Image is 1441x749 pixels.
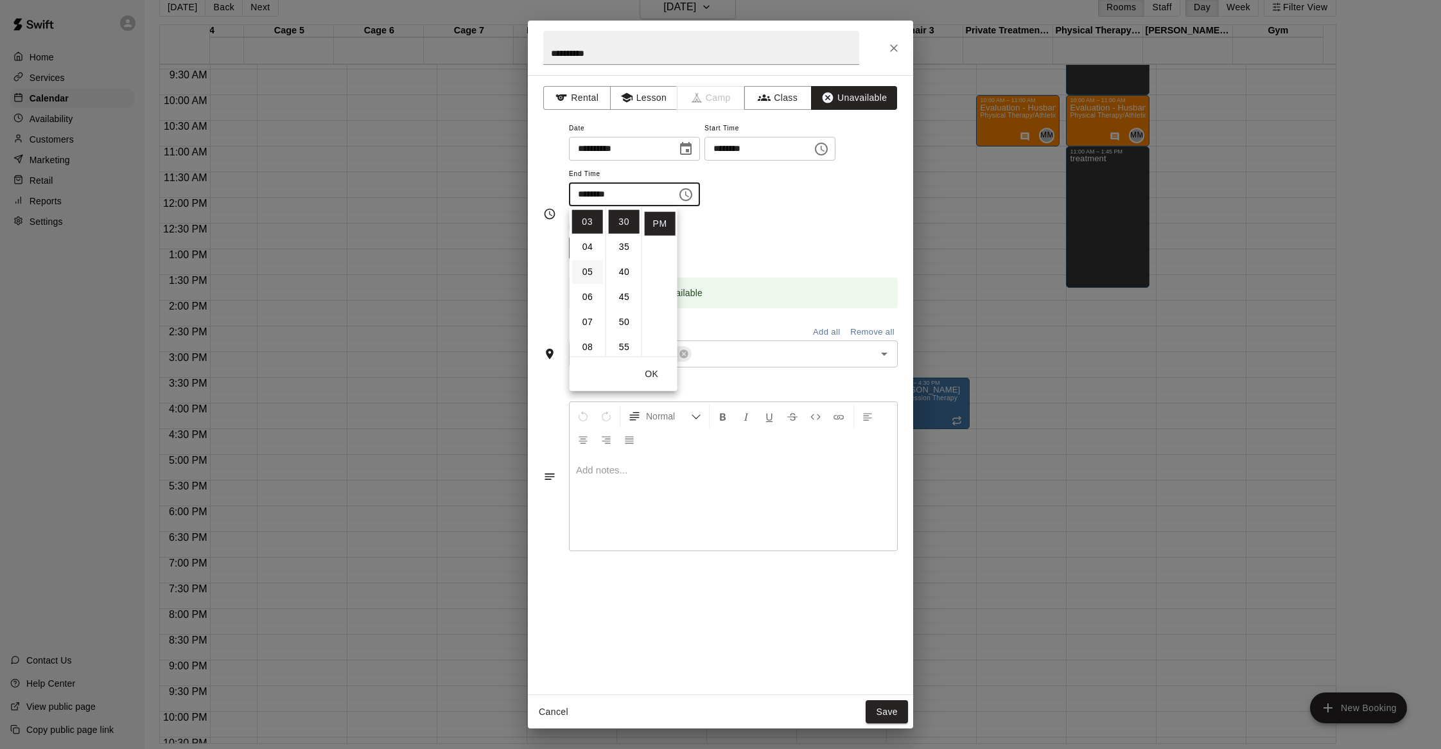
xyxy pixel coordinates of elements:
[572,210,603,234] li: 3 hours
[606,207,642,357] ul: Select minutes
[875,345,893,363] button: Open
[805,405,826,428] button: Insert Code
[572,310,603,334] li: 7 hours
[646,410,691,423] span: Normal
[782,405,803,428] button: Format Strikethrough
[609,235,640,259] li: 35 minutes
[811,86,897,110] button: Unavailable
[572,285,603,309] li: 6 hours
[543,348,556,360] svg: Rooms
[866,700,908,724] button: Save
[857,405,878,428] button: Left Align
[570,207,606,357] ul: Select hours
[595,428,617,451] button: Right Align
[808,136,834,162] button: Choose time, selected time is 3:00 PM
[595,405,617,428] button: Redo
[572,405,594,428] button: Undo
[572,428,594,451] button: Center Align
[645,212,676,236] li: PM
[609,335,640,359] li: 55 minutes
[677,86,745,110] span: Camps can only be created in the Services page
[631,362,672,386] button: OK
[569,120,700,137] span: Date
[609,310,640,334] li: 50 minutes
[673,136,699,162] button: Choose date, selected date is Sep 19, 2025
[806,322,847,342] button: Add all
[618,428,640,451] button: Justify Align
[735,405,757,428] button: Format Italics
[828,405,850,428] button: Insert Link
[744,86,812,110] button: Class
[572,335,603,359] li: 8 hours
[569,166,700,183] span: End Time
[609,285,640,309] li: 45 minutes
[882,37,905,60] button: Close
[543,207,556,220] svg: Timing
[570,378,898,398] span: Notes
[623,405,706,428] button: Formatting Options
[642,207,677,357] ul: Select meridiem
[847,322,898,342] button: Remove all
[543,470,556,483] svg: Notes
[609,185,640,209] li: 25 minutes
[712,405,734,428] button: Format Bold
[610,86,677,110] button: Lesson
[609,210,640,234] li: 30 minutes
[543,86,611,110] button: Rental
[609,260,640,284] li: 40 minutes
[533,700,574,724] button: Cancel
[704,120,835,137] span: Start Time
[673,182,699,207] button: Choose time, selected time is 3:30 PM
[572,260,603,284] li: 5 hours
[572,235,603,259] li: 4 hours
[645,187,676,211] li: AM
[758,405,780,428] button: Format Underline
